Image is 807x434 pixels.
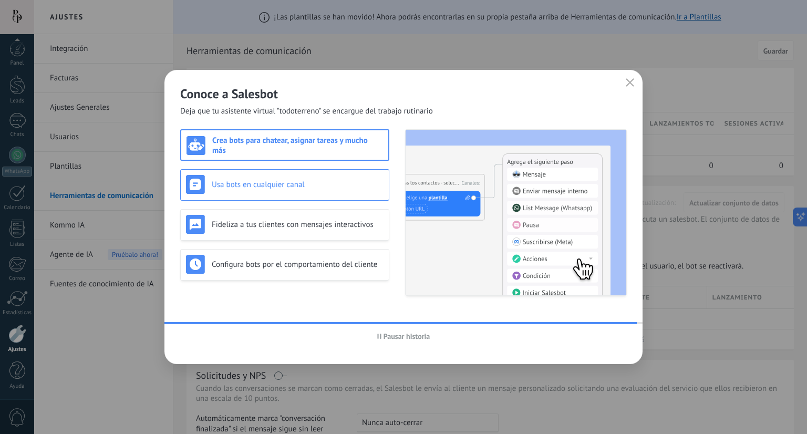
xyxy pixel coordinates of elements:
[384,333,430,340] span: Pausar historia
[212,136,383,156] h3: Crea bots para chatear, asignar tareas y mucho más
[180,86,627,102] h2: Conoce a Salesbot
[212,260,384,270] h3: Configura bots por el comportamiento del cliente
[212,180,384,190] h3: Usa bots en cualquier canal
[373,328,435,344] button: Pausar historia
[180,106,433,117] span: Deja que tu asistente virtual "todoterreno" se encargue del trabajo rutinario
[212,220,384,230] h3: Fideliza a tus clientes con mensajes interactivos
